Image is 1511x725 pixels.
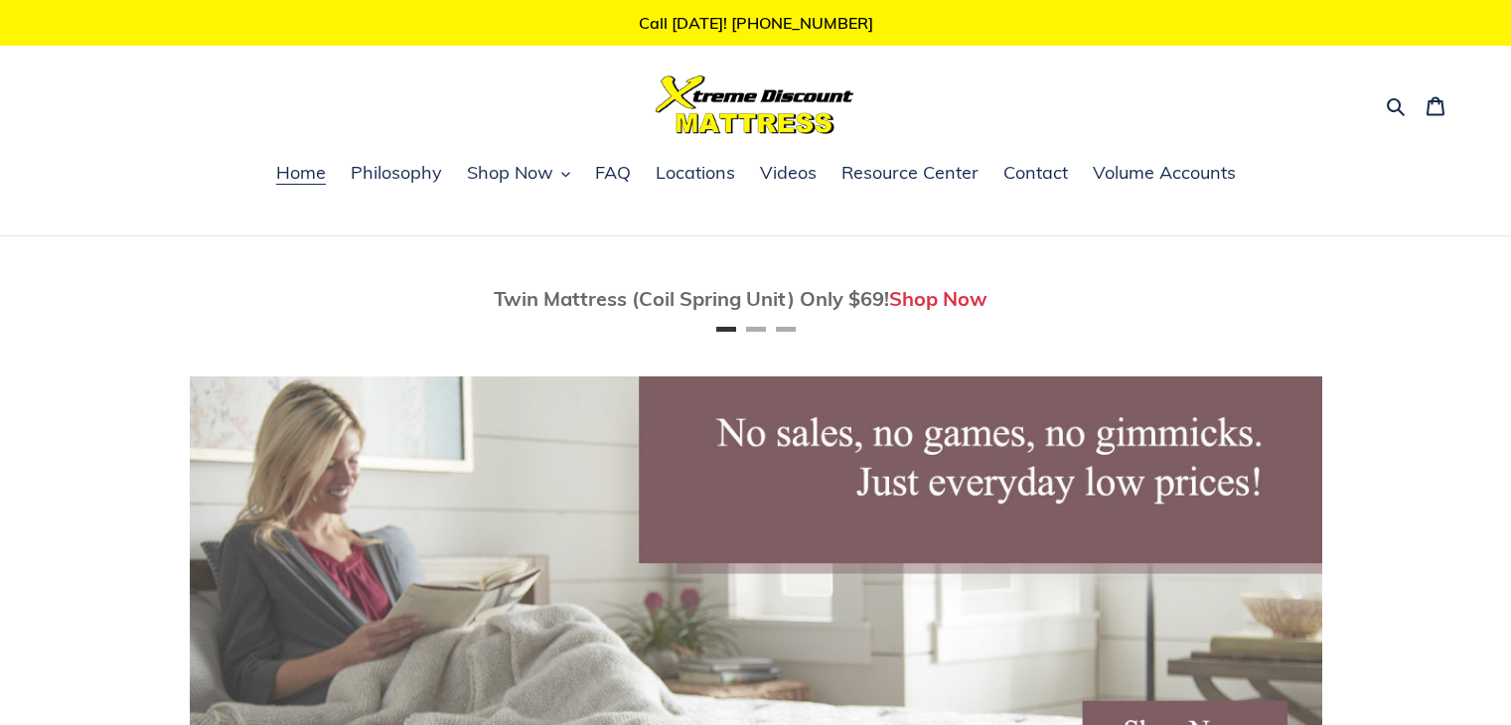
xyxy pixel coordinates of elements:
[1003,161,1068,185] span: Contact
[831,159,988,189] a: Resource Center
[467,161,553,185] span: Shop Now
[1093,161,1236,185] span: Volume Accounts
[266,159,336,189] a: Home
[760,161,817,185] span: Videos
[993,159,1078,189] a: Contact
[716,327,736,332] button: Page 1
[776,327,796,332] button: Page 3
[494,286,889,311] span: Twin Mattress (Coil Spring Unit) Only $69!
[750,159,827,189] a: Videos
[595,161,631,185] span: FAQ
[646,159,745,189] a: Locations
[841,161,979,185] span: Resource Center
[351,161,442,185] span: Philosophy
[656,161,735,185] span: Locations
[457,159,580,189] button: Shop Now
[276,161,326,185] span: Home
[746,327,766,332] button: Page 2
[1083,159,1246,189] a: Volume Accounts
[656,75,854,134] img: Xtreme Discount Mattress
[585,159,641,189] a: FAQ
[341,159,452,189] a: Philosophy
[889,286,987,311] a: Shop Now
